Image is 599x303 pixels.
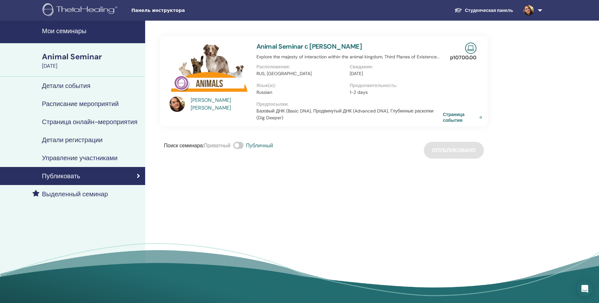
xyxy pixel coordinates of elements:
[449,5,518,16] a: Студенческая панель
[256,42,362,51] a: Animal Seminar с [PERSON_NAME]
[43,3,120,18] img: logo.png
[42,62,141,70] div: [DATE]
[164,142,204,149] span: Поиск семинара :
[450,54,476,62] p: р 10700.00
[350,82,439,89] p: Продолжительность :
[42,51,141,62] div: Animal Seminar
[577,281,593,297] div: Open Intercom Messenger
[256,101,443,108] p: Предпосылки :
[169,43,249,98] img: Animal Seminar
[256,54,443,60] p: Explore the majesty of interaction within the animal kingdom, Third Planes of Existence...
[131,7,228,14] span: Панель инструктора
[465,43,476,54] img: Live Online Seminar
[42,154,117,162] h4: Управление участниками
[350,64,439,70] p: Свидание :
[350,89,439,96] p: 1-2 days
[256,89,346,96] p: Russian
[256,82,346,89] p: Язык(и) :
[42,27,141,35] h4: Мои семинары
[256,64,346,70] p: Расположение :
[42,190,108,198] h4: Выделенный семинар
[204,142,231,149] span: Приватный
[350,70,439,77] p: [DATE]
[42,136,103,144] h4: Детали регистрации
[42,118,137,126] h4: Страница онлайн-мероприятия
[443,112,485,123] a: Страница события
[246,142,273,149] span: Публичный
[42,82,90,90] h4: Детали события
[454,7,462,13] img: graduation-cap-white.svg
[191,96,250,112] a: [PERSON_NAME] [PERSON_NAME]
[42,172,80,180] h4: Публиковать
[169,96,185,112] img: default.jpg
[256,70,346,77] p: RUS, [GEOGRAPHIC_DATA]
[38,51,145,70] a: Animal Seminar[DATE]
[256,108,443,121] p: Базовый ДНК (Basic DNA), Продвинутый ДНК (Advanced DNA), Глубинные раскопки (Dig Deeper)
[42,100,119,108] h4: Расписание мероприятий
[524,5,534,15] img: default.jpg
